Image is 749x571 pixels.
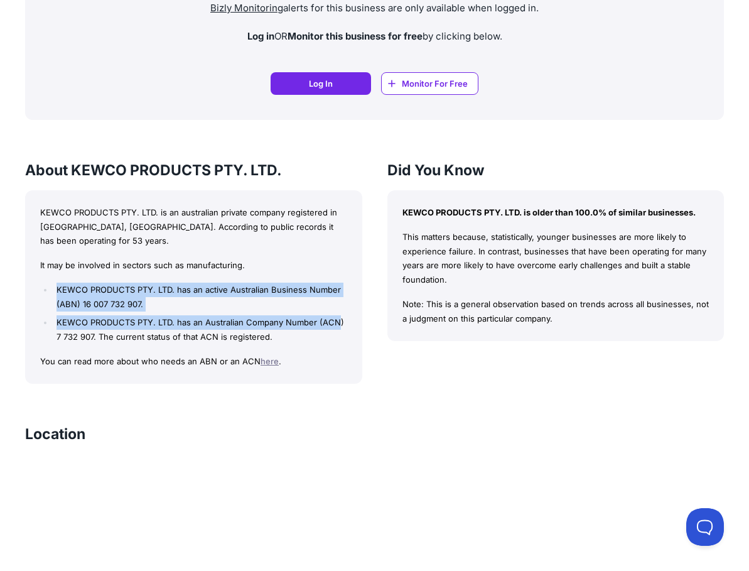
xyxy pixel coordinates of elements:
a: Bizly Monitoring [210,2,283,14]
p: You can read more about who needs an ABN or an ACN . [40,354,347,369]
a: here [261,356,279,366]
p: KEWCO PRODUCTS PTY. LTD. is older than 100.0% of similar businesses. [402,205,709,220]
p: This matters because, statistically, younger businesses are more likely to experience failure. In... [402,230,709,287]
p: It may be involved in sectors such as manufacturing. [40,258,347,273]
h3: About KEWCO PRODUCTS PTY. LTD. [25,160,362,180]
span: Log In [309,77,333,90]
a: Monitor For Free [381,72,478,95]
li: KEWCO PRODUCTS PTY. LTD. has an active Australian Business Number (ABN) 16 007 732 907. [53,283,347,312]
li: KEWCO PRODUCTS PTY. LTD. has an Australian Company Number (ACN) 7 732 907. The current status of ... [53,315,347,344]
p: Note: This is a general observation based on trends across all businesses, not a judgment on this... [402,297,709,326]
iframe: Toggle Customer Support [686,508,724,546]
a: Log In [271,72,371,95]
strong: Monitor this business for free [288,30,423,42]
strong: Log in [247,30,274,42]
p: KEWCO PRODUCTS PTY. LTD. is an australian private company registered in [GEOGRAPHIC_DATA], [GEOGR... [40,205,347,248]
p: alerts for this business are only available when logged in. [35,1,714,16]
p: OR by clicking below. [35,30,714,44]
h3: Did You Know [387,160,725,180]
span: Monitor For Free [402,77,468,90]
h3: Location [25,424,85,444]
